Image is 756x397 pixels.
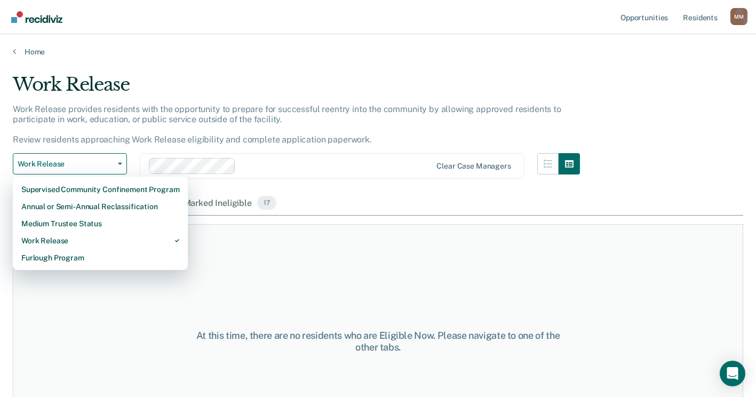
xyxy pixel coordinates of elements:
p: Work Release provides residents with the opportunity to prepare for successful reentry into the c... [13,104,561,145]
div: Work Release [21,232,179,249]
span: Work Release [18,160,114,169]
a: Home [13,47,743,57]
div: Medium Trustee Status [21,215,179,232]
div: Work Release [13,74,580,104]
button: Profile dropdown button [730,8,747,25]
div: Open Intercom Messenger [720,361,745,386]
div: Marked Ineligible17 [181,192,278,215]
button: Work Release [13,153,127,174]
div: Annual or Semi-Annual Reclassification [21,198,179,215]
div: M M [730,8,747,25]
div: Supervised Community Confinement Program [21,181,179,198]
img: Recidiviz [11,11,62,23]
div: Furlough Program [21,249,179,266]
div: At this time, there are no residents who are Eligible Now. Please navigate to one of the other tabs. [196,330,561,353]
div: Clear case managers [436,162,511,171]
span: 17 [257,196,276,210]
